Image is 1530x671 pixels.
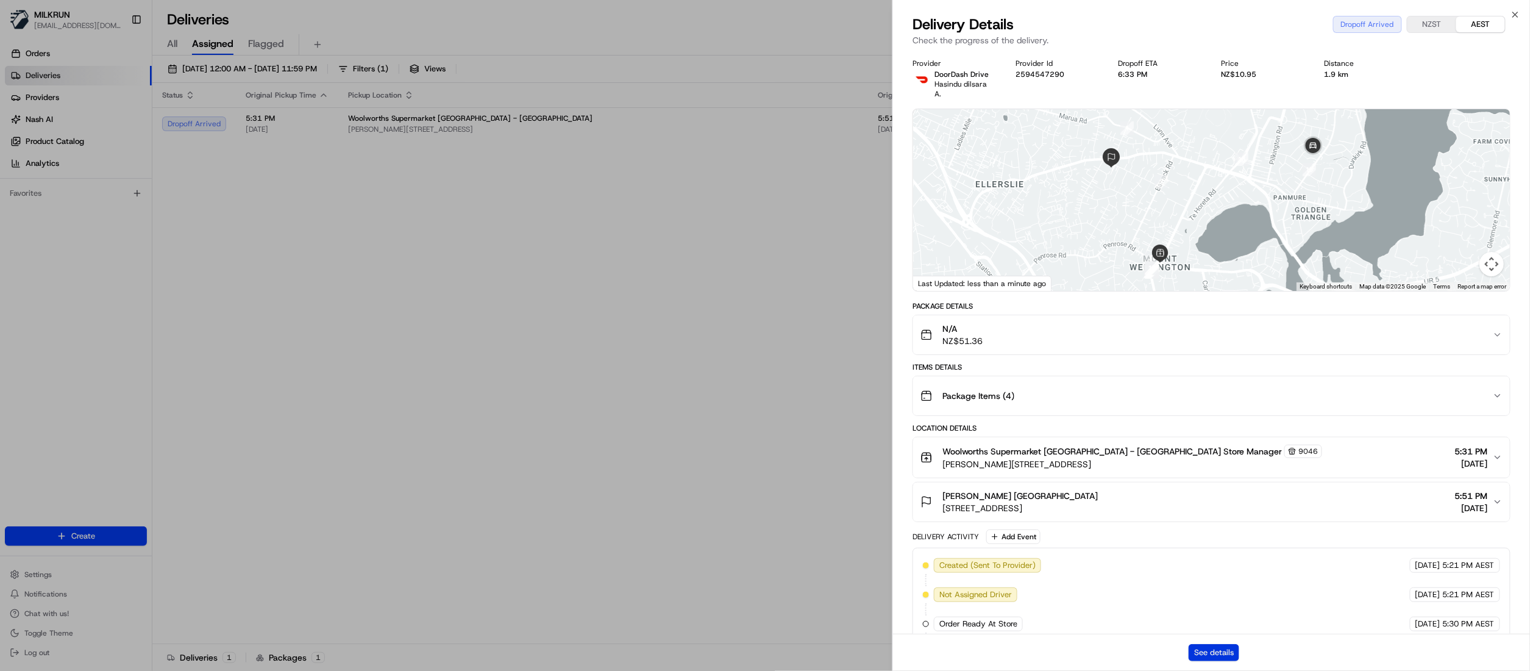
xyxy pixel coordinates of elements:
div: 1 [1120,121,1134,135]
button: Package Items (4) [913,376,1510,415]
button: See details [1189,644,1239,661]
span: Map data ©2025 Google [1359,283,1426,290]
span: [DATE] [1415,560,1440,571]
div: 2 [1155,175,1168,188]
span: Woolworths Supermarket [GEOGRAPHIC_DATA] - [GEOGRAPHIC_DATA] Store Manager [942,445,1282,457]
span: 5:51 PM [1455,490,1488,502]
div: Dropoff ETA [1119,59,1202,68]
div: 1.9 km [1324,70,1407,79]
div: Package Details [913,301,1510,311]
div: 19 [1303,163,1316,176]
span: [DATE] [1415,589,1440,600]
div: 16 [1145,262,1158,275]
div: 10 [1146,265,1159,278]
span: NZ$51.36 [942,335,983,347]
div: Price [1222,59,1305,68]
img: doordash_logo_v2.png [913,70,932,89]
span: DoorDash Drive [934,70,989,79]
button: NZST [1407,16,1456,32]
span: 5:31 PM [1455,445,1488,457]
span: 5:21 PM AEST [1443,560,1495,571]
span: N/A [942,323,983,335]
a: Open this area in Google Maps (opens a new window) [916,275,956,291]
span: 5:30 PM AEST [1443,619,1495,630]
button: Add Event [986,529,1041,544]
div: Location Details [913,423,1510,433]
span: [DATE] [1415,619,1440,630]
button: 2594547290 [1016,70,1064,79]
button: Woolworths Supermarket [GEOGRAPHIC_DATA] - [GEOGRAPHIC_DATA] Store Manager9046[PERSON_NAME][STREE... [913,437,1510,478]
div: Distance [1324,59,1407,68]
div: 3 [1144,251,1157,265]
span: Order Ready At Store [939,619,1017,630]
img: Google [916,275,956,291]
span: [DATE] [1455,502,1488,514]
span: Not Assigned Driver [939,589,1012,600]
span: [DATE] [1455,457,1488,470]
div: 14 [1144,265,1158,278]
span: 5:21 PM AEST [1443,589,1495,600]
div: NZ$10.95 [1222,70,1305,79]
span: Created (Sent To Provider) [939,560,1036,571]
button: Map camera controls [1479,252,1504,276]
div: 17 [1145,261,1159,274]
span: Package Items ( 4 ) [942,390,1014,402]
div: Provider Id [1016,59,1099,68]
span: [PERSON_NAME][STREET_ADDRESS] [942,458,1322,470]
a: Terms [1433,283,1450,290]
div: Last Updated: less than a minute ago [913,276,1051,291]
span: 9046 [1298,447,1318,456]
div: Provider [913,59,996,68]
span: [STREET_ADDRESS] [942,502,1098,514]
span: [PERSON_NAME] [GEOGRAPHIC_DATA] [942,490,1098,502]
button: Keyboard shortcuts [1300,282,1352,291]
button: N/ANZ$51.36 [913,315,1510,354]
span: Delivery Details [913,15,1014,34]
span: Hasindu dilsara A. [934,79,987,99]
div: Items Details [913,362,1510,372]
div: 6:33 PM [1119,70,1202,79]
button: [PERSON_NAME] [GEOGRAPHIC_DATA][STREET_ADDRESS]5:51 PM[DATE] [913,483,1510,522]
a: Report a map error [1457,283,1506,290]
p: Check the progress of the delivery. [913,34,1510,46]
div: Delivery Activity [913,532,979,542]
button: AEST [1456,16,1505,32]
div: 18 [1235,152,1248,166]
